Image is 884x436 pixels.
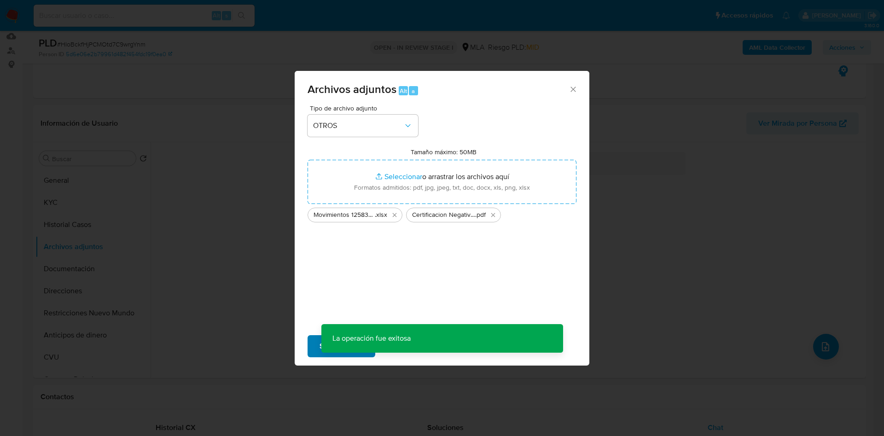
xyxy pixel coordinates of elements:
[475,210,486,220] span: .pdf
[308,81,396,97] span: Archivos adjuntos
[400,87,407,95] span: Alt
[308,115,418,137] button: OTROS
[391,336,421,356] span: Cancelar
[314,210,375,220] span: Movimientos 1258382472
[321,324,422,353] p: La operación fue exitosa
[389,209,400,221] button: Eliminar Movimientos 1258382472.xlsx
[412,87,415,95] span: a
[411,148,477,156] label: Tamaño máximo: 50MB
[308,335,375,357] button: Subir archivo
[320,336,363,356] span: Subir archivo
[310,105,420,111] span: Tipo de archivo adjunto
[412,210,475,220] span: Certificacion Negativa20250922
[313,121,403,130] span: OTROS
[569,85,577,93] button: Cerrar
[308,204,576,222] ul: Archivos seleccionados
[375,210,387,220] span: .xlsx
[488,209,499,221] button: Eliminar Certificacion Negativa20250922.pdf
